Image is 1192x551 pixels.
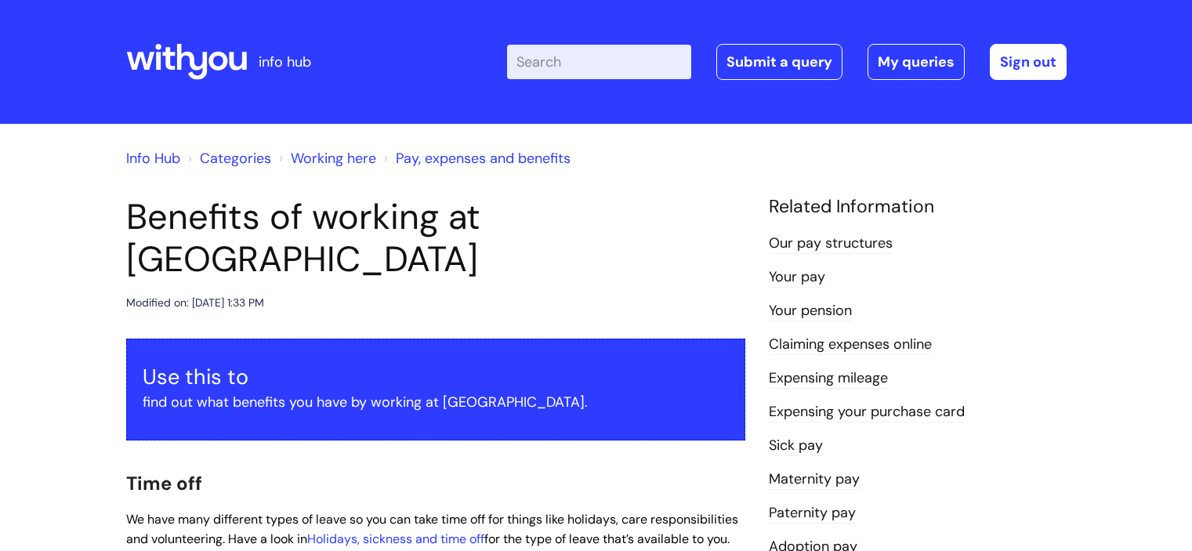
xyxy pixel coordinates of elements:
[769,335,932,355] a: Claiming expenses online
[769,469,860,490] a: Maternity pay
[126,149,180,168] a: Info Hub
[507,45,691,79] input: Search
[868,44,965,80] a: My queries
[307,531,484,547] a: Holidays, sickness and time off
[716,44,842,80] a: Submit a query
[507,44,1067,80] div: | -
[769,503,856,524] a: Paternity pay
[143,364,729,390] h3: Use this to
[769,402,965,422] a: Expensing your purchase card
[769,267,825,288] a: Your pay
[291,149,376,168] a: Working here
[184,146,271,171] li: Solution home
[126,293,264,313] div: Modified on: [DATE] 1:33 PM
[396,149,571,168] a: Pay, expenses and benefits
[769,368,888,389] a: Expensing mileage
[200,149,271,168] a: Categories
[126,511,738,547] span: We have many different types of leave so you can take time off for things like holidays, care res...
[143,390,729,415] p: find out what benefits you have by working at [GEOGRAPHIC_DATA].
[380,146,571,171] li: Pay, expenses and benefits
[769,234,893,254] a: Our pay structures
[275,146,376,171] li: Working here
[769,301,852,321] a: Your pension
[126,471,202,495] span: Time off
[259,49,311,74] p: info hub
[769,196,1067,218] h4: Related Information
[126,196,745,281] h1: Benefits of working at [GEOGRAPHIC_DATA]
[990,44,1067,80] a: Sign out
[769,436,823,456] a: Sick pay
